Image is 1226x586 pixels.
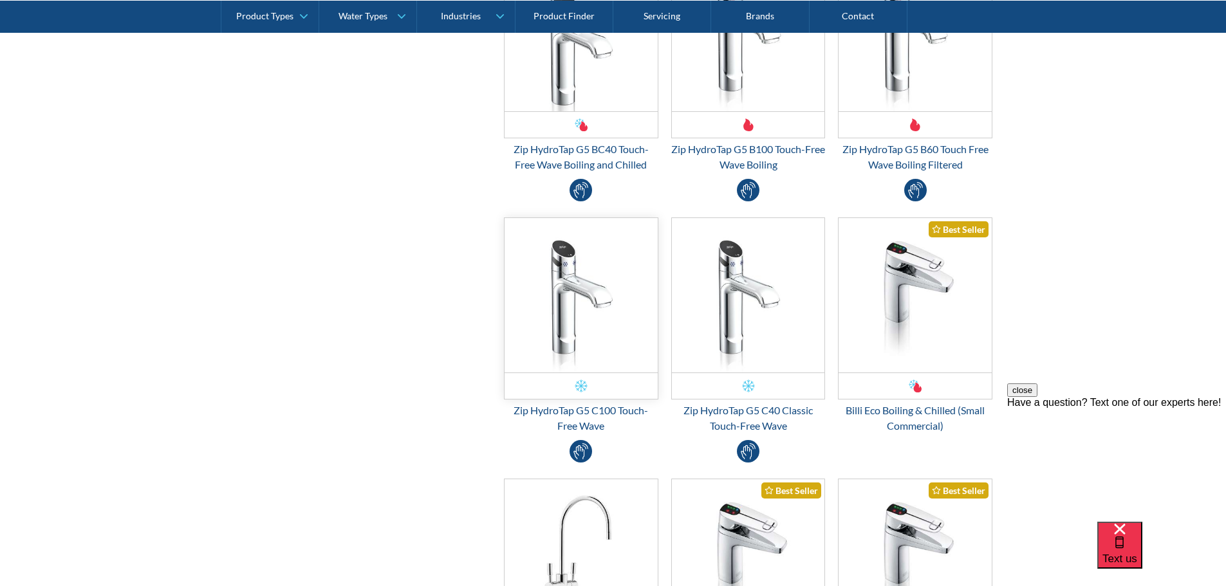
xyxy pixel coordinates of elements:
[929,482,989,499] div: Best Seller
[504,403,658,434] div: Zip HydroTap G5 C100 Touch-Free Wave
[505,218,658,372] img: Zip HydroTap G5 C100 Touch-Free Wave
[236,10,293,21] div: Product Types
[761,482,821,499] div: Best Seller
[671,217,826,434] a: Zip HydroTap G5 C40 Classic Touch-Free WaveZip HydroTap G5 C40 Classic Touch-Free Wave
[504,217,658,434] a: Zip HydroTap G5 C100 Touch-Free WaveZip HydroTap G5 C100 Touch-Free Wave
[838,217,992,434] a: Billi Eco Boiling & Chilled (Small Commercial)Best SellerBilli Eco Boiling & Chilled (Small Comme...
[504,142,658,172] div: Zip HydroTap G5 BC40 Touch-Free Wave Boiling and Chilled
[1097,522,1226,586] iframe: podium webchat widget bubble
[441,10,481,21] div: Industries
[339,10,387,21] div: Water Types
[1007,383,1226,538] iframe: podium webchat widget prompt
[671,403,826,434] div: Zip HydroTap G5 C40 Classic Touch-Free Wave
[839,218,992,372] img: Billi Eco Boiling & Chilled (Small Commercial)
[929,221,989,237] div: Best Seller
[838,403,992,434] div: Billi Eco Boiling & Chilled (Small Commercial)
[672,218,825,372] img: Zip HydroTap G5 C40 Classic Touch-Free Wave
[671,142,826,172] div: Zip HydroTap G5 B100 Touch-Free Wave Boiling
[838,142,992,172] div: Zip HydroTap G5 B60 Touch Free Wave Boiling Filtered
